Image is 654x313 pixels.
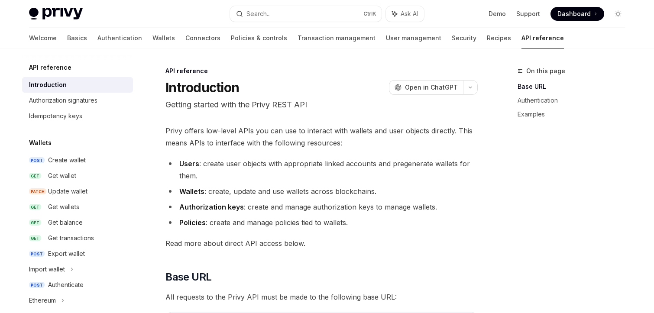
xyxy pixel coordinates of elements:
[165,291,478,303] span: All requests to the Privy API must be made to the following base URL:
[29,188,46,195] span: PATCH
[29,173,41,179] span: GET
[67,28,87,48] a: Basics
[22,246,133,261] a: POSTExport wallet
[29,111,82,121] div: Idempotency keys
[518,107,632,121] a: Examples
[526,66,565,76] span: On this page
[550,7,604,21] a: Dashboard
[97,28,142,48] a: Authentication
[29,138,52,148] h5: Wallets
[179,203,244,211] strong: Authorization keys
[185,28,220,48] a: Connectors
[165,237,478,249] span: Read more about direct API access below.
[165,201,478,213] li: : create and manage authorization keys to manage wallets.
[22,215,133,230] a: GETGet balance
[22,93,133,108] a: Authorization signatures
[165,80,239,95] h1: Introduction
[48,202,79,212] div: Get wallets
[29,295,56,306] div: Ethereum
[29,157,45,164] span: POST
[29,95,97,106] div: Authorization signatures
[22,184,133,199] a: PATCHUpdate wallet
[48,186,87,197] div: Update wallet
[29,282,45,288] span: POST
[22,108,133,124] a: Idempotency keys
[386,6,424,22] button: Ask AI
[165,270,211,284] span: Base URL
[516,10,540,18] a: Support
[22,199,133,215] a: GETGet wallets
[48,280,84,290] div: Authenticate
[179,159,199,168] strong: Users
[29,62,71,73] h5: API reference
[389,80,463,95] button: Open in ChatGPT
[489,10,506,18] a: Demo
[386,28,441,48] a: User management
[165,158,478,182] li: : create user objects with appropriate linked accounts and pregenerate wallets for them.
[22,77,133,93] a: Introduction
[405,83,458,92] span: Open in ChatGPT
[401,10,418,18] span: Ask AI
[246,9,271,19] div: Search...
[231,28,287,48] a: Policies & controls
[29,28,57,48] a: Welcome
[165,185,478,197] li: : create, update and use wallets across blockchains.
[557,10,591,18] span: Dashboard
[29,264,65,274] div: Import wallet
[363,10,376,17] span: Ctrl K
[452,28,476,48] a: Security
[22,277,133,293] a: POSTAuthenticate
[165,216,478,229] li: : create and manage policies tied to wallets.
[29,80,67,90] div: Introduction
[165,99,478,111] p: Getting started with the Privy REST API
[22,152,133,168] a: POSTCreate wallet
[518,94,632,107] a: Authentication
[29,251,45,257] span: POST
[179,218,206,227] strong: Policies
[48,171,76,181] div: Get wallet
[29,235,41,242] span: GET
[611,7,625,21] button: Toggle dark mode
[179,187,204,196] strong: Wallets
[48,217,83,228] div: Get balance
[298,28,376,48] a: Transaction management
[521,28,564,48] a: API reference
[29,219,41,226] span: GET
[518,80,632,94] a: Base URL
[230,6,382,22] button: Search...CtrlK
[22,168,133,184] a: GETGet wallet
[165,67,478,75] div: API reference
[152,28,175,48] a: Wallets
[29,8,83,20] img: light logo
[29,204,41,210] span: GET
[48,155,86,165] div: Create wallet
[48,248,85,259] div: Export wallet
[22,230,133,246] a: GETGet transactions
[165,125,478,149] span: Privy offers low-level APIs you can use to interact with wallets and user objects directly. This ...
[48,233,94,243] div: Get transactions
[487,28,511,48] a: Recipes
